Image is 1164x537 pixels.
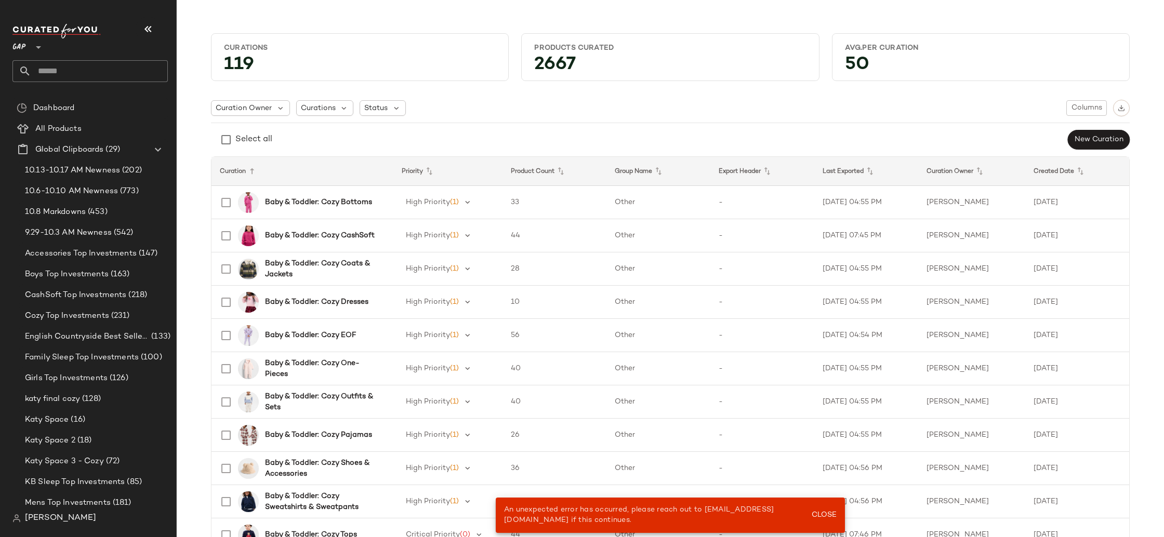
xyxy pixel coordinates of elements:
[450,198,459,206] span: (1)
[265,258,381,280] b: Baby & Toddler: Cozy Coats & Jackets
[811,511,837,519] span: Close
[25,435,75,447] span: Katy Space 2
[845,43,1117,53] div: Avg.per Curation
[238,225,259,246] img: cn60619664.jpg
[406,198,450,206] span: High Priority
[406,431,450,439] span: High Priority
[12,35,26,54] span: GAP
[103,144,120,156] span: (29)
[450,331,459,339] span: (1)
[80,393,101,405] span: (128)
[502,352,606,385] td: 40
[1025,157,1129,186] th: Created Date
[108,372,128,384] span: (126)
[35,123,82,135] span: All Products
[504,506,774,524] span: An unexpected error has occurred, please reach out to [EMAIL_ADDRESS][DOMAIN_NAME] if this contin...
[1068,130,1130,150] button: New Curation
[69,414,85,426] span: (16)
[814,186,918,219] td: [DATE] 04:55 PM
[1025,385,1129,419] td: [DATE]
[238,392,259,412] img: cn60617030.jpg
[814,219,918,252] td: [DATE] 07:45 PM
[238,292,259,313] img: cn60331806.jpg
[814,319,918,352] td: [DATE] 04:54 PM
[86,206,108,218] span: (453)
[265,491,381,513] b: Baby & Toddler: Cozy Sweatshirts & Sweatpants
[75,435,92,447] span: (18)
[238,259,259,279] img: cn59894304.jpg
[814,485,918,518] td: [DATE] 04:56 PM
[606,186,710,219] td: Other
[918,319,1025,352] td: [PERSON_NAME]
[25,227,112,239] span: 9.29-10.3 AM Newness
[606,286,710,319] td: Other
[837,57,1125,76] div: 50
[25,165,120,177] span: 10.13-10.17 AM Newness
[710,286,814,319] td: -
[606,452,710,485] td: Other
[606,319,710,352] td: Other
[238,358,259,379] img: cn60127558.jpg
[406,298,450,306] span: High Priority
[606,419,710,452] td: Other
[364,103,388,114] span: Status
[710,219,814,252] td: -
[216,57,504,76] div: 119
[1025,286,1129,319] td: [DATE]
[25,455,104,467] span: Katy Space 3 - Cozy
[1025,485,1129,518] td: [DATE]
[918,485,1025,518] td: [PERSON_NAME]
[450,431,459,439] span: (1)
[710,385,814,419] td: -
[918,385,1025,419] td: [PERSON_NAME]
[238,192,259,213] img: cn60237670.jpg
[265,230,375,241] b: Baby & Toddler: Cozy CashSoft
[25,512,96,525] span: [PERSON_NAME]
[502,452,606,485] td: 36
[265,197,372,208] b: Baby & Toddler: Cozy Bottoms
[265,297,368,307] b: Baby & Toddler: Cozy Dresses
[137,248,158,260] span: (147)
[12,514,21,522] img: svg%3e
[25,289,126,301] span: CashSoft Top Investments
[265,391,381,413] b: Baby & Toddler: Cozy Outfits & Sets
[406,265,450,273] span: High Priority
[25,310,109,322] span: Cozy Top Investments
[710,485,814,518] td: -
[238,325,259,346] img: cn60213542.jpg
[814,452,918,485] td: [DATE] 04:56 PM
[125,476,142,488] span: (85)
[814,252,918,286] td: [DATE] 04:55 PM
[104,455,120,467] span: (72)
[534,43,806,53] div: Products Curated
[1066,100,1107,116] button: Columns
[918,419,1025,452] td: [PERSON_NAME]
[393,157,502,186] th: Priority
[450,398,459,406] span: (1)
[25,393,80,405] span: katy final cozy
[606,157,710,186] th: Group Name
[109,268,130,280] span: (163)
[502,157,606,186] th: Product Count
[606,485,710,518] td: Other
[1025,186,1129,219] td: [DATE]
[265,429,372,440] b: Baby & Toddler: Cozy Pajamas
[118,185,139,197] span: (773)
[502,252,606,286] td: 28
[139,352,162,364] span: (100)
[17,103,27,113] img: svg%3e
[710,186,814,219] td: -
[606,219,710,252] td: Other
[502,419,606,452] td: 26
[918,219,1025,252] td: [PERSON_NAME]
[710,419,814,452] td: -
[216,103,272,114] span: Curation Owner
[406,365,450,372] span: High Priority
[406,331,450,339] span: High Priority
[25,248,137,260] span: Accessories Top Investments
[450,498,459,505] span: (1)
[710,157,814,186] th: Export Header
[502,286,606,319] td: 10
[502,219,606,252] td: 44
[238,425,259,446] img: cn60669064.jpg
